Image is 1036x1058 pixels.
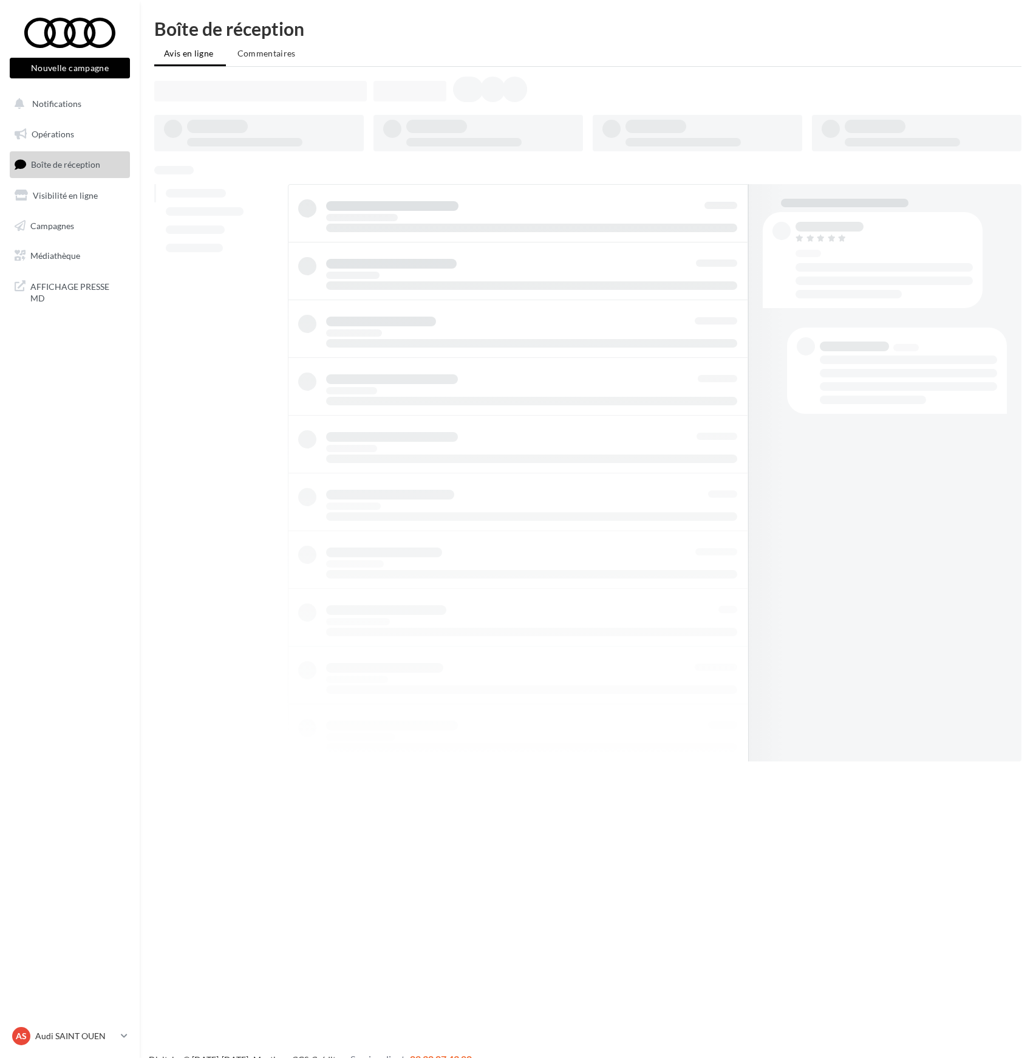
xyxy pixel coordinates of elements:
[30,220,74,230] span: Campagnes
[7,273,132,309] a: AFFICHAGE PRESSE MD
[10,58,130,78] button: Nouvelle campagne
[30,250,80,261] span: Médiathèque
[32,129,74,139] span: Opérations
[7,213,132,239] a: Campagnes
[237,48,296,58] span: Commentaires
[32,98,81,109] span: Notifications
[7,122,132,147] a: Opérations
[7,183,132,208] a: Visibilité en ligne
[10,1025,130,1048] a: AS Audi SAINT OUEN
[7,243,132,269] a: Médiathèque
[35,1030,116,1042] p: Audi SAINT OUEN
[31,159,100,170] span: Boîte de réception
[16,1030,27,1042] span: AS
[33,190,98,201] span: Visibilité en ligne
[7,91,128,117] button: Notifications
[30,278,125,304] span: AFFICHAGE PRESSE MD
[154,19,1021,38] div: Boîte de réception
[7,151,132,177] a: Boîte de réception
